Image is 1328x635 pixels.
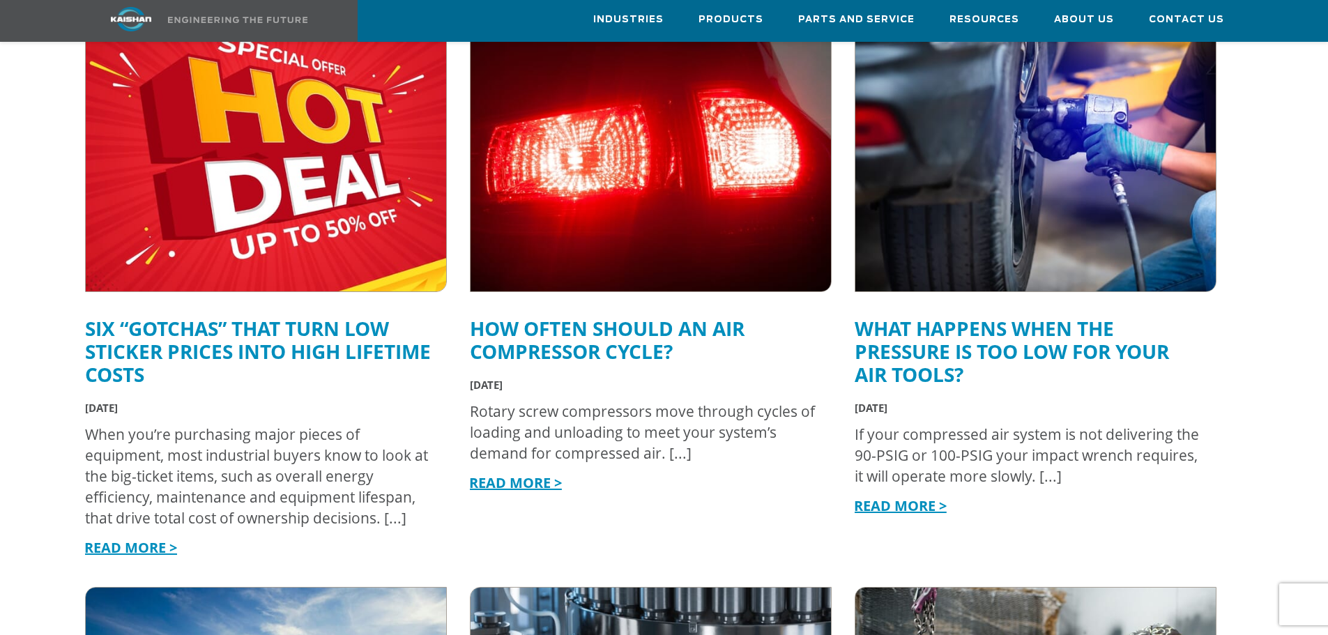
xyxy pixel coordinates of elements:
span: [DATE] [855,401,887,415]
span: [DATE] [470,378,503,392]
a: READ MORE > [84,538,177,557]
a: Parts and Service [798,1,915,38]
a: What Happens When the Pressure Is Too Low for Your Air Tools? [855,315,1169,388]
img: Engineering the future [168,17,307,23]
a: About Us [1054,1,1114,38]
div: When you’re purchasing major pieces of equipment, most industrial buyers know to look at the big-... [85,424,433,528]
img: kaishan logo [79,7,183,31]
img: Low initial costs [86,3,446,291]
div: Rotary screw compressors move through cycles of loading and unloading to meet your system’s deman... [470,401,818,464]
a: Industries [593,1,664,38]
a: READ MORE > [854,496,947,515]
span: Products [699,12,763,28]
a: Products [699,1,763,38]
span: Industries [593,12,664,28]
a: READ MORE > [469,473,562,492]
img: Untitled-design-69.jpg [471,3,831,291]
span: Parts and Service [798,12,915,28]
a: Six “Gotchas” That Turn Low Sticker Prices into High Lifetime Costs [85,315,431,388]
a: Contact Us [1149,1,1224,38]
img: Impact wrench [855,3,1216,291]
div: If your compressed air system is not delivering the 90-PSIG or 100-PSIG your impact wrench requir... [855,424,1203,487]
a: How Often Should an Air Compressor Cycle? [470,315,745,365]
span: [DATE] [85,401,118,415]
span: Contact Us [1149,12,1224,28]
span: Resources [949,12,1019,28]
a: Resources [949,1,1019,38]
span: About Us [1054,12,1114,28]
